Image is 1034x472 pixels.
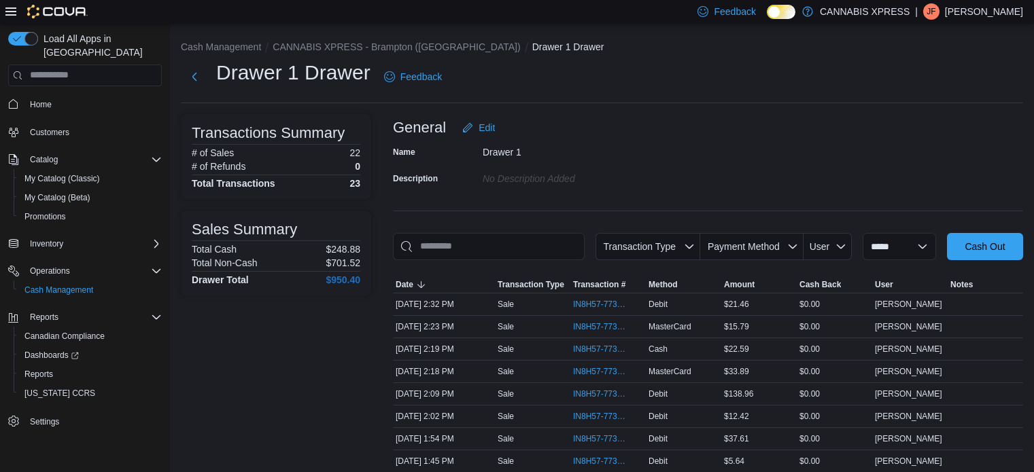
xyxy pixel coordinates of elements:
div: $0.00 [797,431,872,447]
button: Promotions [14,207,167,226]
span: Dark Mode [767,19,768,20]
button: Reports [24,309,64,325]
a: Home [24,96,57,113]
span: $138.96 [724,388,753,399]
button: Transaction # [570,276,646,293]
button: IN8H57-773782 [573,386,643,402]
span: Promotions [19,208,162,225]
span: Notes [950,279,973,290]
input: Dark Mode [767,5,795,19]
span: Reports [24,309,162,325]
button: Inventory [24,236,69,252]
label: Name [393,147,415,158]
button: Settings [3,411,167,431]
span: Amount [724,279,755,290]
span: [PERSON_NAME] [875,411,942,422]
a: Customers [24,124,75,141]
button: Date [393,276,495,293]
div: [DATE] 2:19 PM [393,341,495,357]
button: Next [181,63,208,90]
button: My Catalog (Classic) [14,169,167,188]
button: IN8H57-773797 [573,341,643,357]
button: IN8H57-773765 [573,431,643,447]
span: IN8H57-773795 [573,366,630,377]
h4: Total Transactions [192,178,275,189]
span: Reports [24,369,53,380]
div: $0.00 [797,408,872,424]
span: Cash Back [799,279,841,290]
div: [DATE] 1:45 PM [393,453,495,469]
p: Sale [498,366,514,377]
div: Drawer 1 [483,141,665,158]
h6: # of Refunds [192,161,245,172]
input: This is a search bar. As you type, the results lower in the page will automatically filter. [393,233,585,260]
span: Debit [649,433,668,444]
a: Reports [19,366,58,382]
h6: Total Non-Cash [192,257,258,268]
p: Sale [498,344,514,355]
a: Cash Management [19,282,99,298]
span: IN8H57-773782 [573,388,630,399]
button: IN8H57-773816 [573,296,643,312]
button: Payment Method [700,233,804,260]
span: $5.64 [724,456,744,467]
h3: Sales Summary [192,221,297,238]
button: IN8H57-773772 [573,408,643,424]
span: Edit [479,121,495,134]
div: $0.00 [797,363,872,380]
button: CANNABIS XPRESS - Brampton ([GEOGRAPHIC_DATA]) [273,41,520,52]
span: Inventory [24,236,162,252]
button: Cash Out [947,233,1023,260]
h3: Transactions Summary [192,125,345,141]
span: Cash [649,344,668,355]
span: Washington CCRS [19,385,162,401]
p: 0 [355,161,360,172]
h6: # of Sales [192,147,234,158]
p: Sale [498,433,514,444]
div: [DATE] 2:32 PM [393,296,495,312]
button: Customers [3,122,167,142]
span: Cash Management [19,282,162,298]
span: Load All Apps in [GEOGRAPHIC_DATA] [38,32,162,59]
span: User [875,279,893,290]
span: Promotions [24,211,66,222]
span: [PERSON_NAME] [875,366,942,377]
h6: Total Cash [192,244,237,255]
button: Operations [24,263,75,279]
button: My Catalog (Beta) [14,188,167,207]
p: Sale [498,321,514,332]
span: Payment Method [708,241,780,252]
span: Reports [19,366,162,382]
span: $37.61 [724,433,749,444]
span: Debit [649,411,668,422]
span: Catalog [24,151,162,168]
button: Method [646,276,721,293]
p: Sale [498,388,514,399]
span: Transaction Type [498,279,564,290]
span: Operations [24,263,162,279]
span: [PERSON_NAME] [875,433,942,444]
a: [US_STATE] CCRS [19,385,101,401]
span: [PERSON_NAME] [875,456,942,467]
p: 22 [349,147,360,158]
label: Description [393,173,438,184]
h4: Drawer Total [192,274,249,285]
span: Settings [24,412,162,429]
span: Debit [649,388,668,399]
span: MasterCard [649,366,691,377]
span: IN8H57-773772 [573,411,630,422]
span: Canadian Compliance [24,331,105,342]
button: Edit [457,114,500,141]
span: [PERSON_NAME] [875,321,942,332]
button: Drawer 1 Drawer [532,41,604,52]
span: Canadian Compliance [19,328,162,344]
span: IN8H57-773816 [573,299,630,310]
p: [PERSON_NAME] [945,3,1023,20]
span: My Catalog (Classic) [19,170,162,187]
div: No Description added [483,168,665,184]
button: IN8H57-773757 [573,453,643,469]
span: Cash Out [965,240,1005,253]
span: Transaction # [573,279,625,290]
span: My Catalog (Classic) [24,173,100,184]
span: [US_STATE] CCRS [24,388,95,399]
